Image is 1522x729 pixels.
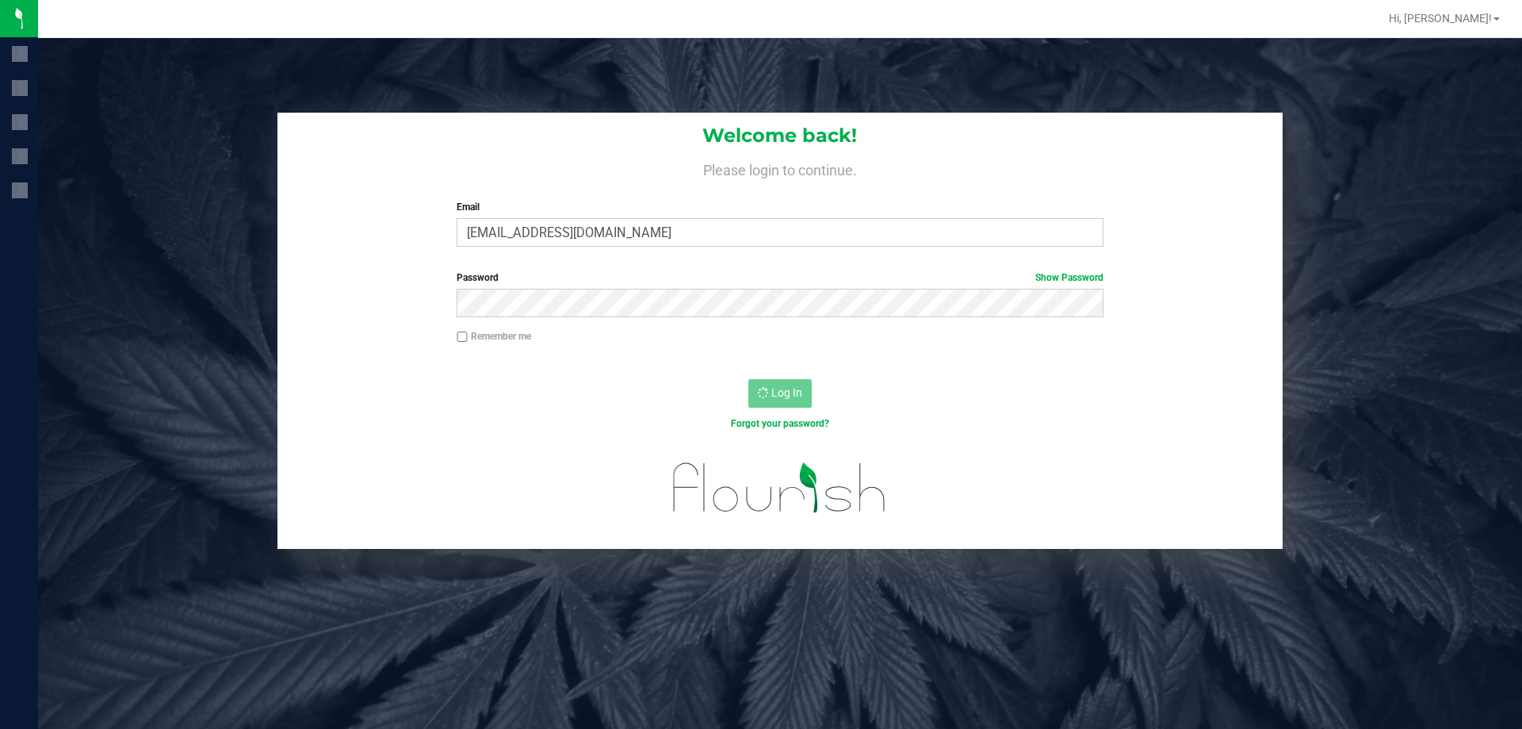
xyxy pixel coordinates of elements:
[457,329,531,343] label: Remember me
[731,418,829,429] a: Forgot your password?
[1389,12,1492,25] span: Hi, [PERSON_NAME]!
[771,386,802,399] span: Log In
[457,332,468,343] input: Remember me
[748,379,812,408] button: Log In
[277,159,1283,178] h4: Please login to continue.
[1035,272,1103,283] a: Show Password
[277,125,1283,146] h1: Welcome back!
[457,200,1103,214] label: Email
[654,447,905,528] img: flourish_logo.svg
[457,272,499,283] span: Password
